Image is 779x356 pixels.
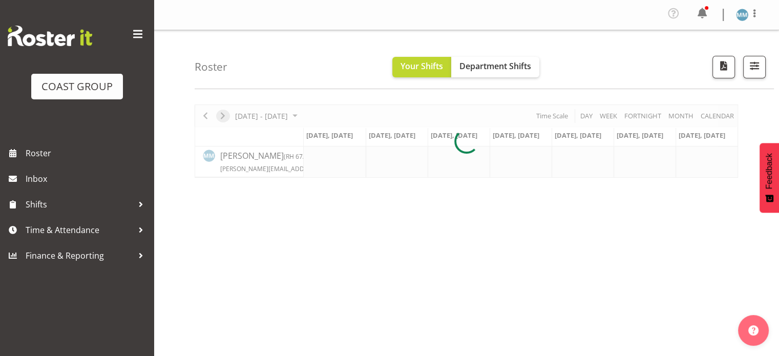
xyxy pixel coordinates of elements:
span: Department Shifts [459,60,531,72]
div: COAST GROUP [41,79,113,94]
span: Shifts [26,197,133,212]
img: matthew-mcfarlane259.jpg [736,9,748,21]
span: Roster [26,145,149,161]
span: Time & Attendance [26,222,133,238]
span: Feedback [765,153,774,189]
span: Finance & Reporting [26,248,133,263]
h4: Roster [195,61,227,73]
button: Your Shifts [392,57,451,77]
span: Inbox [26,171,149,186]
img: Rosterit website logo [8,26,92,46]
span: Your Shifts [401,60,443,72]
button: Download a PDF of the roster according to the set date range. [712,56,735,78]
img: help-xxl-2.png [748,325,759,336]
button: Filter Shifts [743,56,766,78]
button: Department Shifts [451,57,539,77]
button: Feedback - Show survey [760,143,779,213]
